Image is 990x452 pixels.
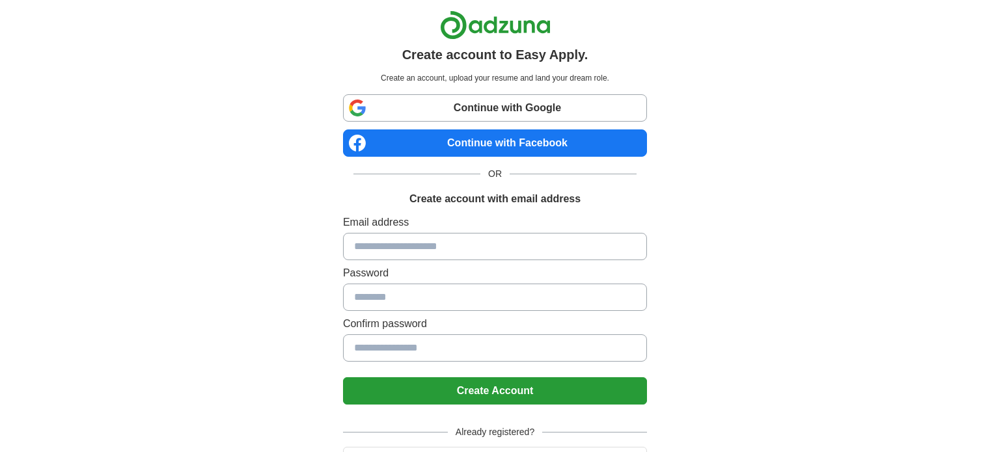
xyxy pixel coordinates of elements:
img: Adzuna logo [440,10,551,40]
a: Continue with Google [343,94,647,122]
span: Already registered? [448,425,542,439]
h1: Create account to Easy Apply. [402,45,588,64]
span: OR [480,167,510,181]
h1: Create account with email address [409,191,581,207]
p: Create an account, upload your resume and land your dream role. [346,72,644,84]
label: Confirm password [343,316,647,332]
button: Create Account [343,377,647,405]
a: Continue with Facebook [343,129,647,157]
label: Password [343,265,647,281]
label: Email address [343,215,647,230]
